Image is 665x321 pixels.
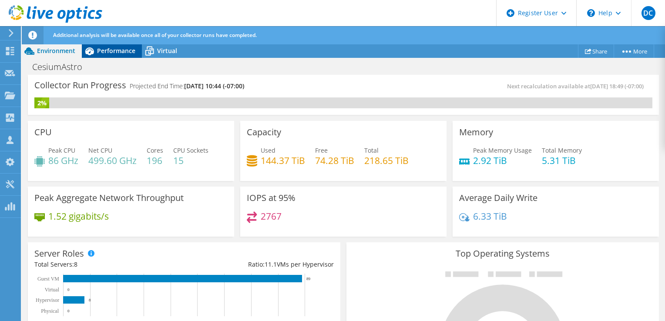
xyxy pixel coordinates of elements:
h4: 218.65 TiB [364,156,409,165]
span: Additional analysis will be available once all of your collector runs have completed. [53,31,257,39]
h3: IOPS at 95% [247,193,296,203]
text: Physical [41,308,59,314]
span: [DATE] 18:49 (-07:00) [590,82,644,90]
h3: Capacity [247,127,281,137]
h3: Peak Aggregate Network Throughput [34,193,184,203]
h4: 15 [173,156,208,165]
span: Cores [147,146,163,154]
h4: 1.52 gigabits/s [48,211,109,221]
span: Used [261,146,275,154]
text: 89 [306,277,311,281]
div: 2% [34,98,49,108]
a: More [614,44,654,58]
h3: Top Operating Systems [353,249,652,258]
h4: Projected End Time: [130,81,244,91]
h1: CesiumAstro [28,62,96,72]
text: Virtual [45,287,60,293]
span: CPU Sockets [173,146,208,154]
text: 0 [67,288,70,292]
div: Total Servers: [34,260,184,269]
span: DC [641,6,655,20]
span: Environment [37,47,75,55]
h4: 5.31 TiB [542,156,582,165]
span: Next recalculation available at [507,82,648,90]
span: [DATE] 10:44 (-07:00) [184,82,244,90]
span: 11.1 [265,260,277,268]
h4: 2767 [261,211,282,221]
h3: Average Daily Write [459,193,537,203]
text: 8 [89,298,91,302]
span: 8 [74,260,77,268]
text: 0 [67,309,70,313]
div: Ratio: VMs per Hypervisor [184,260,334,269]
h4: 2.92 TiB [473,156,532,165]
span: Peak Memory Usage [473,146,532,154]
span: Net CPU [88,146,112,154]
h4: 86 GHz [48,156,78,165]
h4: 6.33 TiB [473,211,507,221]
span: Virtual [157,47,177,55]
span: Performance [97,47,135,55]
h4: 499.60 GHz [88,156,137,165]
text: Guest VM [37,276,59,282]
span: Peak CPU [48,146,75,154]
h3: CPU [34,127,52,137]
span: Free [315,146,328,154]
h4: 144.37 TiB [261,156,305,165]
h4: 74.28 TiB [315,156,354,165]
span: Total Memory [542,146,582,154]
h4: 196 [147,156,163,165]
span: Total [364,146,379,154]
svg: \n [587,9,595,17]
h3: Server Roles [34,249,84,258]
h3: Memory [459,127,493,137]
text: Hypervisor [36,297,59,303]
a: Share [578,44,614,58]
